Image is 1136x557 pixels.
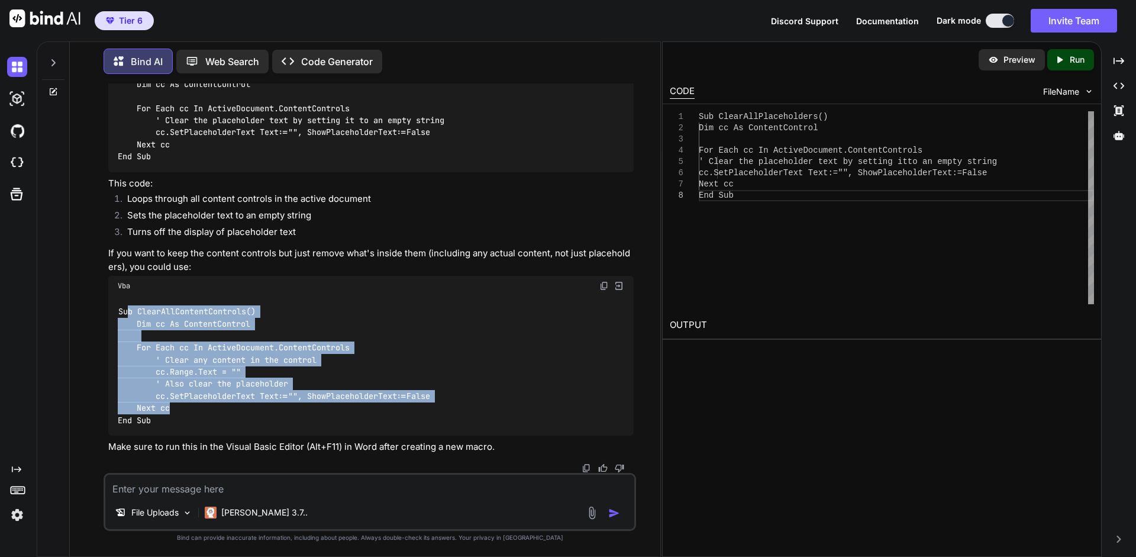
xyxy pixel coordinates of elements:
div: 2 [670,123,683,134]
img: Claude 3.7 Sonnet (Anthropic) [205,507,217,519]
div: 4 [670,145,683,156]
span: ' Clear the placeholder text by setting it [699,157,908,166]
p: Run [1070,54,1085,66]
img: like [598,463,608,473]
li: Loops through all content controls in the active document [118,192,634,209]
div: CODE [670,85,695,99]
span: Documentation [856,16,919,26]
li: Turns off the display of placeholder text [118,226,634,242]
span: Vba [118,281,130,291]
button: premiumTier 6 [95,11,154,30]
p: If you want to keep the content controls but just remove what's inside them (including any actual... [108,247,634,273]
span: For Each cc In ActiveDocument.ContentControls [699,146,922,155]
span: Next cc [699,179,734,189]
img: githubDark [7,121,27,141]
p: [PERSON_NAME] 3.7.. [221,507,308,519]
img: attachment [585,506,599,520]
div: 1 [670,111,683,123]
li: Sets the placeholder text to an empty string [118,209,634,226]
img: darkAi-studio [7,89,27,109]
span: Discord Support [771,16,838,26]
img: dislike [615,463,624,473]
span: Tier 6 [119,15,143,27]
img: chevron down [1084,86,1094,96]
span: Dark mode [937,15,981,27]
span: olderText:=False [908,168,987,178]
div: 6 [670,168,683,179]
span: Sub ClearAllPlaceholders() [699,112,828,121]
span: FileName [1043,86,1079,98]
button: Discord Support [771,15,838,27]
p: Preview [1003,54,1035,66]
img: Pick Models [182,508,192,518]
div: 5 [670,156,683,168]
img: cloudideIcon [7,153,27,173]
img: preview [988,54,999,65]
img: copy [582,463,591,473]
span: End Sub [699,191,734,200]
span: cc.SetPlaceholderText Text:="", ShowPlaceh [699,168,908,178]
img: settings [7,505,27,525]
p: Bind AI [131,54,163,69]
p: Web Search [205,54,259,69]
button: Documentation [856,15,919,27]
img: darkChat [7,57,27,77]
p: Code Generator [301,54,373,69]
img: copy [599,281,609,291]
p: This code: [108,177,634,191]
code: Sub ClearAllPlaceholders() Dim cc As ContentControl For Each cc In ActiveDocument.ContentControls... [118,66,444,162]
div: 3 [670,134,683,145]
code: Sub ClearAllContentControls() Dim cc As ContentControl For Each cc In ActiveDocument.ContentContr... [118,305,430,426]
img: Bind AI [9,9,80,27]
div: 8 [670,190,683,201]
p: File Uploads [131,507,179,519]
img: Open in Browser [614,281,624,291]
div: 7 [670,179,683,190]
img: premium [106,17,114,24]
h2: OUTPUT [663,311,1101,339]
span: to an empty string [908,157,997,166]
button: Invite Team [1031,9,1117,33]
p: Make sure to run this in the Visual Basic Editor (Alt+F11) in Word after creating a new macro. [108,440,634,454]
p: Bind can provide inaccurate information, including about people. Always double-check its answers.... [104,533,636,542]
span: Dim cc As ContentControl [699,123,818,133]
img: icon [608,507,620,519]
